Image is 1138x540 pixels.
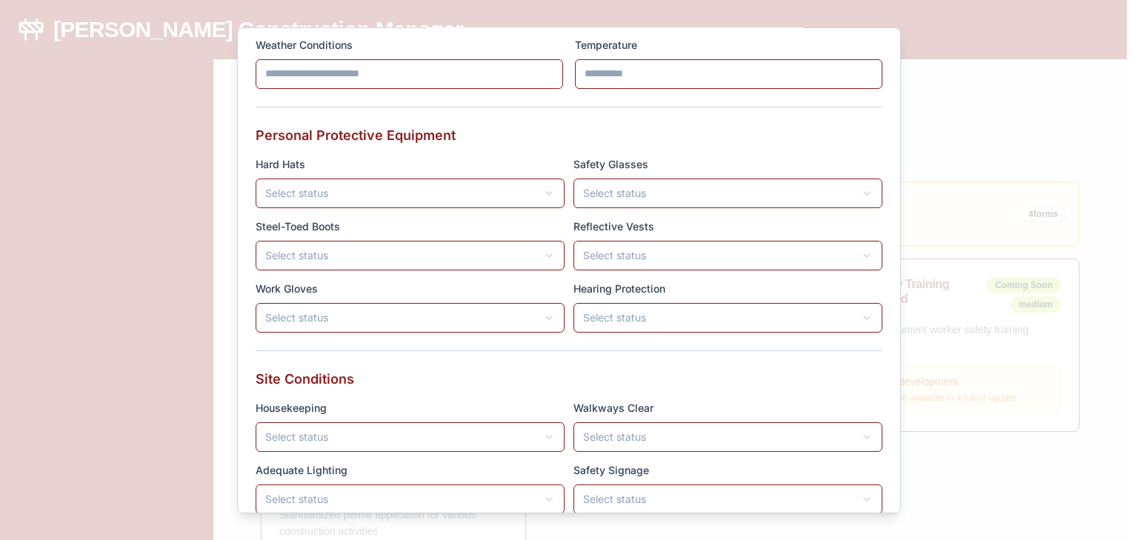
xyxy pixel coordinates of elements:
label: Safety Signage [573,463,649,476]
label: Weather Conditions [256,38,353,50]
label: Steel-Toed Boots [256,219,340,232]
label: Adequate Lighting [256,463,347,476]
label: Work Gloves [256,281,318,294]
label: Hearing Protection [573,281,665,294]
label: Safety Glasses [573,157,648,170]
label: Hard Hats [256,157,305,170]
label: Walkways Clear [573,401,653,413]
h4: Site Conditions [256,368,882,389]
label: Housekeeping [256,401,327,413]
label: Temperature [575,38,637,50]
h4: Personal Protective Equipment [256,124,882,145]
label: Reflective Vests [573,219,654,232]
